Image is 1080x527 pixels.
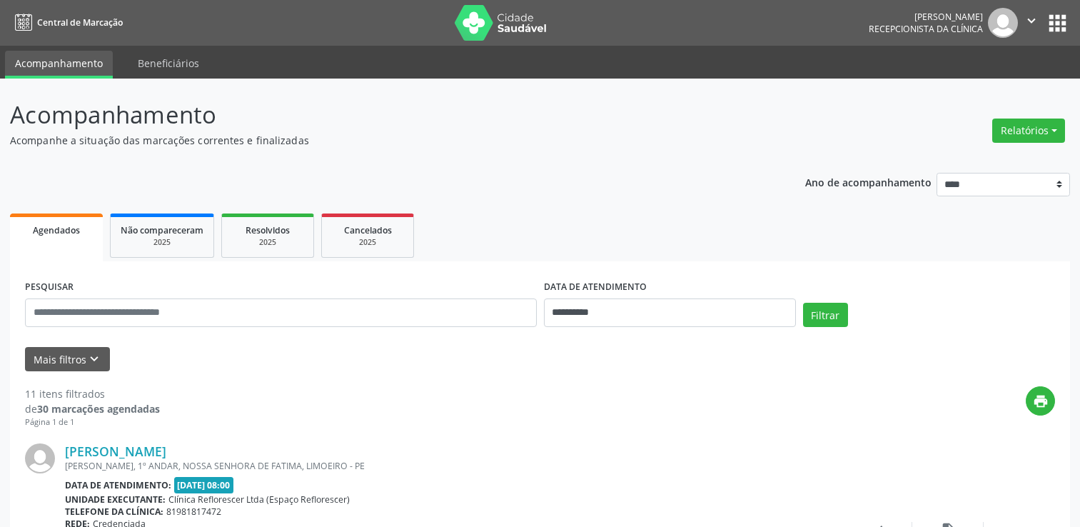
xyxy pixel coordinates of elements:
[1018,8,1045,38] button: 
[10,97,752,133] p: Acompanhamento
[1024,13,1039,29] i: 
[232,237,303,248] div: 2025
[992,119,1065,143] button: Relatórios
[246,224,290,236] span: Resolvidos
[37,16,123,29] span: Central de Marcação
[25,416,160,428] div: Página 1 de 1
[10,133,752,148] p: Acompanhe a situação das marcações correntes e finalizadas
[1033,393,1049,409] i: print
[65,443,166,459] a: [PERSON_NAME]
[33,224,80,236] span: Agendados
[544,276,647,298] label: DATA DE ATENDIMENTO
[121,224,203,236] span: Não compareceram
[168,493,350,506] span: Clínica Reflorescer Ltda (Espaço Reflorescer)
[37,402,160,416] strong: 30 marcações agendadas
[65,479,171,491] b: Data de atendimento:
[869,23,983,35] span: Recepcionista da clínica
[869,11,983,23] div: [PERSON_NAME]
[10,11,123,34] a: Central de Marcação
[166,506,221,518] span: 81981817472
[25,401,160,416] div: de
[121,237,203,248] div: 2025
[65,460,841,472] div: [PERSON_NAME], 1º ANDAR, NOSSA SENHORA DE FATIMA, LIMOEIRO - PE
[25,386,160,401] div: 11 itens filtrados
[1045,11,1070,36] button: apps
[25,276,74,298] label: PESQUISAR
[65,493,166,506] b: Unidade executante:
[5,51,113,79] a: Acompanhamento
[65,506,163,518] b: Telefone da clínica:
[128,51,209,76] a: Beneficiários
[988,8,1018,38] img: img
[86,351,102,367] i: keyboard_arrow_down
[25,347,110,372] button: Mais filtroskeyboard_arrow_down
[344,224,392,236] span: Cancelados
[332,237,403,248] div: 2025
[1026,386,1055,416] button: print
[803,303,848,327] button: Filtrar
[174,477,234,493] span: [DATE] 08:00
[25,443,55,473] img: img
[805,173,932,191] p: Ano de acompanhamento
